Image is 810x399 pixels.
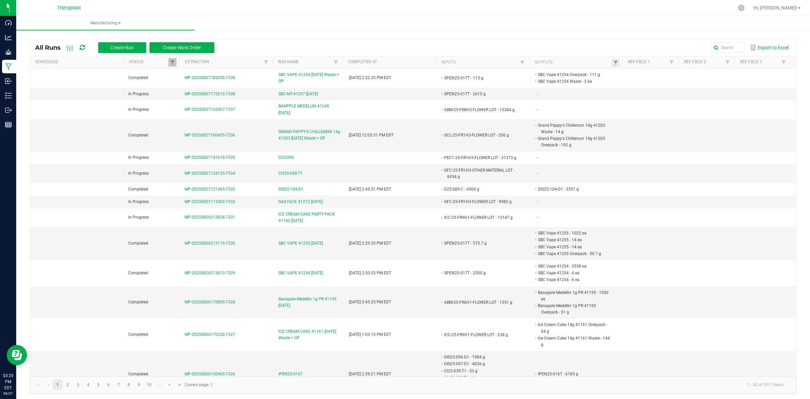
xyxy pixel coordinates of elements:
button: Create Work Order [150,42,214,53]
span: Completed [128,300,148,304]
span: In Progress [128,155,149,160]
span: Go to the last page [177,382,183,388]
kendo-pager: Current page: 1 [30,376,796,394]
button: Export to Excel [749,42,790,53]
span: In Progress [128,107,149,112]
a: ScheduledSortable [35,59,121,65]
li: SBC Vape 41254 - 6 ea [537,276,612,283]
span: In Progress [128,171,149,176]
a: Go to the next page [165,380,175,390]
td: - [533,88,627,100]
li: SPEN25-017T - 113 g [443,75,518,81]
p: 03:25 PM EDT [3,373,13,391]
span: Completed [128,241,148,246]
li: D25-089-C - 4504 g [443,186,518,193]
li: SBC Vape 41254 Waste - 2 ea [537,78,612,85]
span: MP-20250827162907-7337 [185,107,235,112]
span: Banapple Medellin 1g PR 41195 [DATE] [278,296,341,309]
kendo-pager-info: 1 - 30 of 7011 items [217,379,789,391]
span: ICE CREAM CAKE PARTY PACK 41162 [DATE] [278,211,341,224]
a: Filter [668,58,676,67]
inline-svg: Inbound [5,78,12,84]
li: SBC Vape 41255 - 14 ea [537,244,612,250]
span: MP-20250826213119-7330 [185,241,235,246]
th: Inputs [436,56,529,69]
span: [DATE] 2:20:25 PM EDT [349,271,391,275]
a: Filter [612,58,620,67]
span: SBC VAPE 41255 [DATE] [278,240,323,247]
a: StatusSortable [129,59,168,65]
inline-svg: Manufacturing [5,63,12,70]
a: Page 5 [93,380,103,390]
a: Go to the last page [175,380,185,390]
li: ICC-25-FR9H1-FLOWER LOT - 238 g [443,331,518,338]
span: Create Work Order [163,45,201,50]
li: ICC-25-FR9H1-FLOWER LOT - 13147 g [443,214,518,221]
span: Completed [128,133,148,138]
span: Completed [128,187,148,192]
inline-svg: Outbound [5,107,12,114]
a: Page 8 [124,380,134,390]
li: DIS25-096-D1 - 1984 g [443,354,518,360]
iframe: Resource center [7,345,27,365]
li: GFC-25-FR1H3-FLOWER LOT - 9982 g [443,198,518,205]
li: SPEN25-017T - 575.7 g [443,240,518,247]
span: MP-20250827113302-7332 [185,199,235,204]
a: Ref Field 1Sortable [628,59,668,65]
button: Create Run [98,42,146,53]
li: Banapple Medellin 1g PR 41195 - 1500 ea [537,289,612,302]
span: [DATE] 2:29:33 PM EDT [349,241,391,246]
th: Outputs [529,56,622,69]
span: Theraplant [57,5,81,11]
a: Run NameSortable [278,59,332,65]
inline-svg: Dashboard [5,20,12,26]
span: [DATE] 12:05:31 PM EDT [349,133,394,138]
span: Completed [128,75,148,80]
a: Page 3 [73,380,83,390]
li: SBC Vape 41254 Overpack - 111 g [537,71,612,78]
span: MP-20250827182055-7339 [185,75,235,80]
span: MP-20250827160455-7336 [185,133,235,138]
span: MP-20250826170228-7327 [185,332,235,337]
span: In Progress [128,199,149,204]
li: ABM-25-FR6H1-FLOWER LOT - 1551 g [443,299,518,306]
td: - [533,100,627,119]
li: GFC-25-FR1H3-OTHER MATERIAL LOT - 6934 g [443,167,518,180]
a: Page 1 [53,380,62,390]
span: MP-20250826170855-7328 [185,300,235,304]
span: Completed [128,372,148,376]
li: Banapple Medellin 1g PR 41195 Overpack - 51 g [537,302,612,316]
a: Page 11 [155,380,164,390]
span: D25-096 [278,154,294,161]
a: Filter [518,58,526,67]
li: SBC Vape 41254 - 2538 ea [537,263,612,270]
li: PEC1-25-FR1H3-FLOWER LOT - 31373 g [443,154,518,161]
inline-svg: Inventory [5,92,12,99]
li: SPEN25-017T - 2550 g [443,270,518,276]
div: All Runs [35,42,219,53]
li: SBC Vape 41255 - 1022 ea [537,230,612,236]
span: SBC-MT-41257 [DATE] [278,91,318,97]
a: Completed AtSortable [348,59,433,65]
inline-svg: Analytics [5,34,12,41]
span: MP-20250827124125-7334 [185,171,235,176]
span: [DATE] 1:03:13 PM EDT [349,332,391,337]
li: GCL-25-FR1H3-FLOWER LOT - 206 g [443,132,518,139]
a: Page 2 [63,380,73,390]
span: In Progress [128,215,149,220]
li: DIS25-097-D1 - 4026 g [443,360,518,367]
span: [DATE] 5:45:25 PM EDT [349,300,391,304]
input: Search [711,43,745,53]
span: Completed [128,332,148,337]
span: [DATE] 2:45:51 PM EDT [349,187,391,192]
span: MP-20250827175216-7338 [185,92,235,96]
span: [DATE] 2:39:21 PM EDT [349,372,391,376]
a: Filter [262,58,270,67]
span: MP-20250826213013-7329 [185,271,235,275]
a: Page 9 [134,380,144,390]
li: Grand Pappy's Chillemon 14g 41203 Overpack - 192 g [537,135,612,148]
li: Ice Cream Cake 14g 41161 Waste - 144 g [537,335,612,348]
li: SPEN25-017T - 2615 g [443,91,518,97]
span: BANPPLE MEDELLIN 41245 [DATE] [278,103,341,116]
span: IPEN25-016T [278,371,303,377]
